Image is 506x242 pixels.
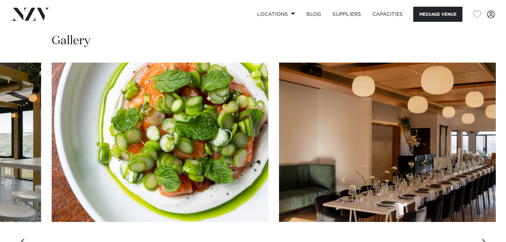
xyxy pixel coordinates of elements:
swiper-slide: 15 / 23 [52,63,268,222]
a: BLOG [301,7,327,22]
swiper-slide: 16 / 23 [279,63,496,222]
a: Locations [252,7,301,22]
a: SUPPLIERS [327,7,366,22]
h2: Gallery [52,33,90,49]
button: Message Venue [413,7,462,22]
img: nzv-logo.png [11,8,50,20]
a: Capacities [367,7,409,22]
